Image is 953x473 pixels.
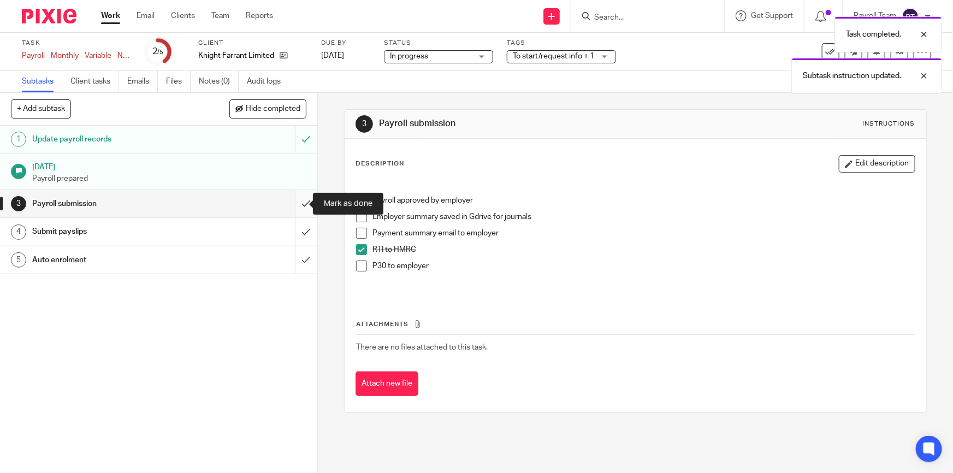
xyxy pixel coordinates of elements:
[11,99,71,118] button: + Add subtask
[372,261,914,271] p: P30 to employer
[356,159,404,168] p: Description
[166,71,191,92] a: Files
[902,8,919,25] img: svg%3E
[246,10,273,21] a: Reports
[32,196,200,212] h1: Payroll submission
[384,39,493,48] label: Status
[356,371,418,396] button: Attach new file
[32,159,306,173] h1: [DATE]
[356,344,488,351] span: There are no files attached to this task.
[137,10,155,21] a: Email
[372,244,914,255] p: RTI to HMRC
[198,39,307,48] label: Client
[101,10,120,21] a: Work
[32,223,200,240] h1: Submit payslips
[372,195,914,206] p: Payroll approved by employer
[803,70,901,81] p: Subtask instruction updated.
[199,71,239,92] a: Notes (0)
[247,71,289,92] a: Audit logs
[11,132,26,147] div: 1
[22,71,62,92] a: Subtasks
[372,228,914,239] p: Payment summary email to employer
[356,321,409,327] span: Attachments
[32,252,200,268] h1: Auto enrolment
[171,10,195,21] a: Clients
[22,9,76,23] img: Pixie
[70,71,119,92] a: Client tasks
[839,155,915,173] button: Edit description
[11,252,26,268] div: 5
[152,45,163,58] div: 2
[246,105,300,114] span: Hide completed
[229,99,306,118] button: Hide completed
[863,120,915,128] div: Instructions
[356,115,373,133] div: 3
[390,52,428,60] span: In progress
[321,52,344,60] span: [DATE]
[372,211,914,222] p: Employer summary saved in Gdrive for journals
[157,49,163,55] small: /5
[127,71,158,92] a: Emails
[379,118,659,129] h1: Payroll submission
[22,39,131,48] label: Task
[846,29,901,40] p: Task completed.
[32,173,306,184] p: Payroll prepared
[198,50,274,61] p: Knight Farrant Limited
[11,196,26,211] div: 3
[11,224,26,240] div: 4
[211,10,229,21] a: Team
[22,50,131,61] div: Payroll - Monthly - Variable - NEW
[321,39,370,48] label: Due by
[32,131,200,147] h1: Update payroll records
